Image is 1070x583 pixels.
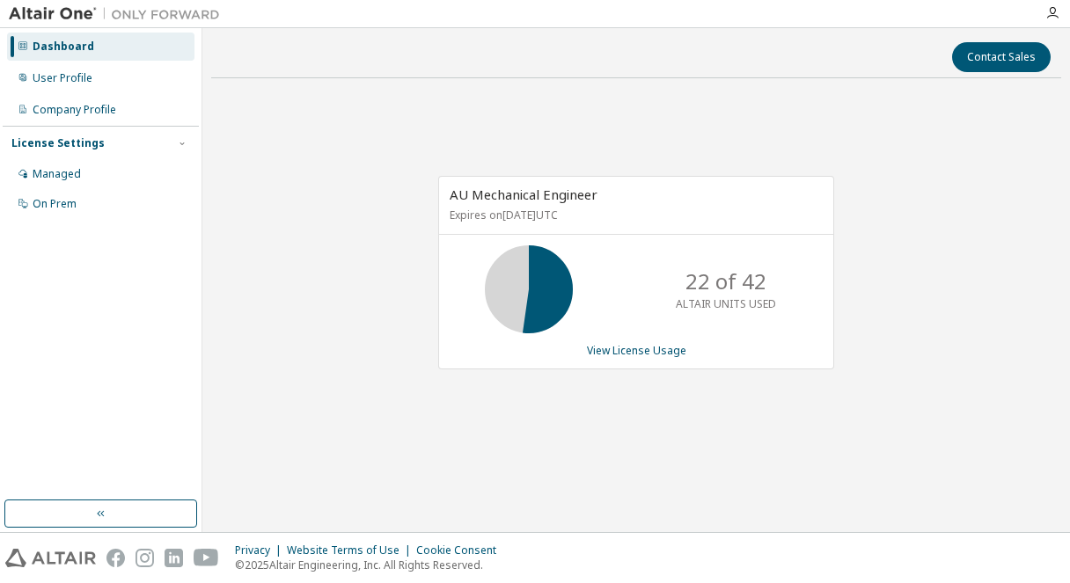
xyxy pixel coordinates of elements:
[194,549,219,567] img: youtube.svg
[33,197,77,211] div: On Prem
[235,543,287,557] div: Privacy
[136,549,154,567] img: instagram.svg
[33,167,81,181] div: Managed
[685,266,766,296] p: 22 of 42
[9,5,229,23] img: Altair One
[416,543,507,557] div: Cookie Consent
[106,549,125,567] img: facebook.svg
[33,71,92,85] div: User Profile
[165,549,183,567] img: linkedin.svg
[235,557,507,572] p: © 2025 Altair Engineering, Inc. All Rights Reserved.
[11,136,105,150] div: License Settings
[676,296,776,311] p: ALTAIR UNITS USED
[33,103,116,117] div: Company Profile
[952,42,1051,72] button: Contact Sales
[287,543,416,557] div: Website Terms of Use
[5,549,96,567] img: altair_logo.svg
[450,186,597,203] span: AU Mechanical Engineer
[450,208,818,222] p: Expires on [DATE] UTC
[33,40,94,54] div: Dashboard
[587,343,686,358] a: View License Usage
